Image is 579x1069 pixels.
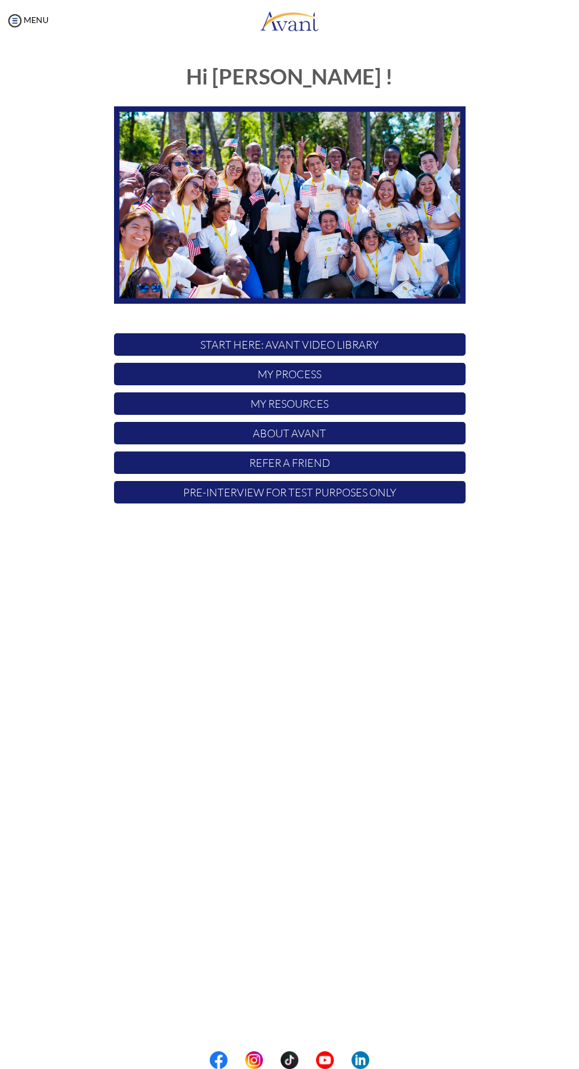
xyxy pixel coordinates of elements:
[114,363,466,385] p: My Process
[227,1051,245,1069] img: blank.png
[114,481,466,503] p: Pre-Interview for test purposes only
[6,15,48,25] a: MENU
[352,1051,369,1069] img: li.png
[114,451,466,474] p: Refer a Friend
[334,1051,352,1069] img: blank.png
[114,333,466,356] p: START HERE: Avant Video Library
[114,65,466,89] h1: Hi [PERSON_NAME] !
[210,1051,227,1069] img: fb.png
[114,422,466,444] p: About Avant
[6,12,24,30] img: icon-menu.png
[245,1051,263,1069] img: in.png
[281,1051,298,1069] img: tt.png
[114,106,466,304] img: HomeScreenImage.png
[263,1051,281,1069] img: blank.png
[114,392,466,415] p: My Resources
[298,1051,316,1069] img: blank.png
[316,1051,334,1069] img: yt.png
[260,3,319,38] img: logo.png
